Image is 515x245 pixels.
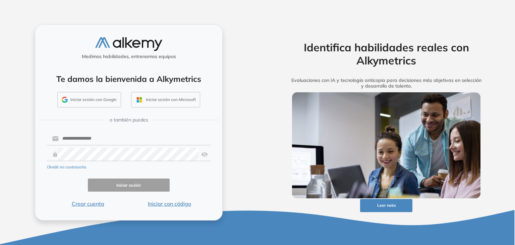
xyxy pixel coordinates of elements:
[88,179,170,192] button: Iniciar sesión
[292,92,480,198] img: img-more-info
[282,78,491,89] h5: Evaluaciones con IA y tecnología anticopia para decisiones más objetivas en selección y desarroll...
[135,96,143,104] img: OUTLOOK_ICON
[44,74,214,84] h4: Te damos la bienvenida a Alkymetrics
[47,200,129,208] button: Crear cuenta
[38,54,220,59] h5: Medimos habilidades, entrenamos equipos
[129,200,211,208] button: Iniciar con código
[110,116,148,124] span: o también puedes
[95,37,162,51] img: logo-alkemy
[282,41,491,67] h2: Identifica habilidades reales con Alkymetrics
[131,92,200,107] button: Iniciar sesión con Microsoft
[360,199,412,212] button: Leer nota
[395,167,515,245] div: Widget de chat
[47,164,86,170] button: Olvidé mi contraseña
[395,167,515,245] iframe: Chat Widget
[62,97,68,103] img: GMAIL_ICON
[201,148,208,161] img: asd
[57,92,121,107] button: Iniciar sesión con Google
